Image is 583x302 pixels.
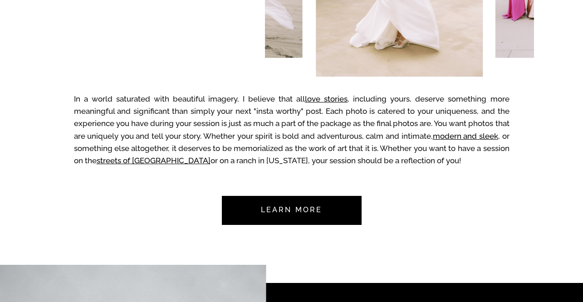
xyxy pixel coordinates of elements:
a: modern and sleek [433,132,498,141]
a: love stories [305,94,348,103]
a: Learn more [249,196,334,225]
p: In a world saturated with beautiful imagery, I believe that all , including yours, deserve someth... [74,93,510,171]
a: streets of [GEOGRAPHIC_DATA] [97,156,211,165]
